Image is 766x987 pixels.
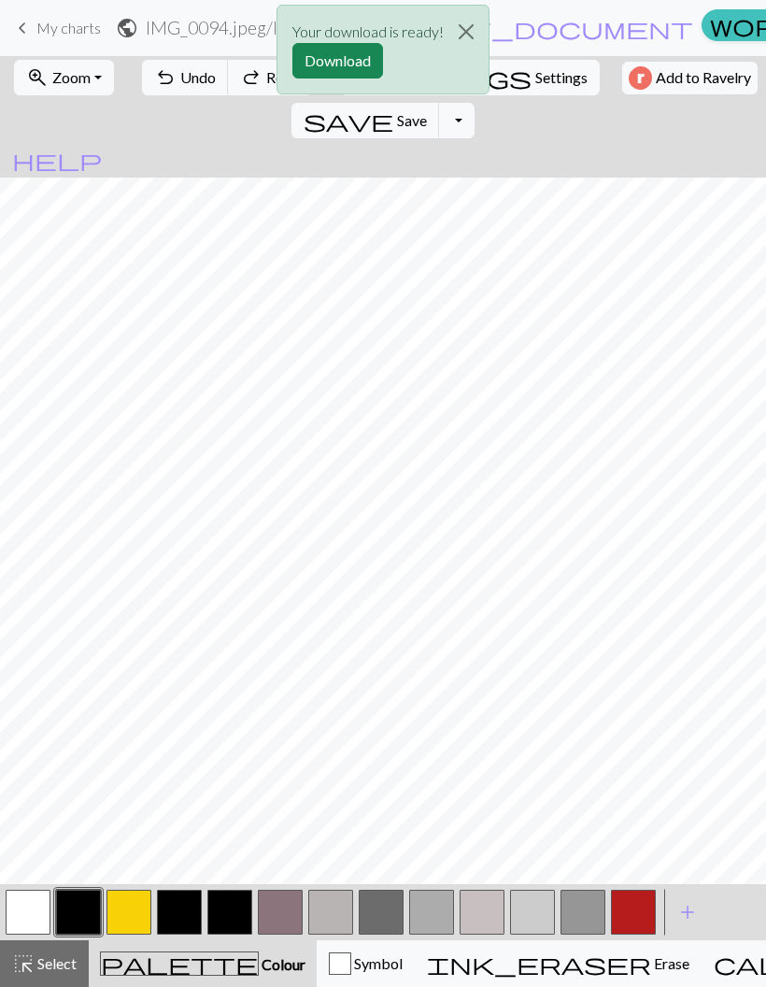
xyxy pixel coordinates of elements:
button: Erase [415,940,702,987]
button: Download [292,43,383,79]
button: Close [444,6,489,58]
span: highlight_alt [12,951,35,977]
span: Select [35,954,77,972]
span: Colour [259,955,305,973]
p: Your download is ready! [292,21,444,43]
span: Erase [651,954,689,972]
span: Symbol [351,954,403,972]
button: Symbol [317,940,415,987]
button: Save [291,103,440,138]
button: Colour [89,940,317,987]
span: Save [397,111,427,129]
span: add [676,899,699,925]
span: palette [101,951,258,977]
span: ink_eraser [427,951,651,977]
span: help [12,147,102,173]
span: save [304,107,393,134]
